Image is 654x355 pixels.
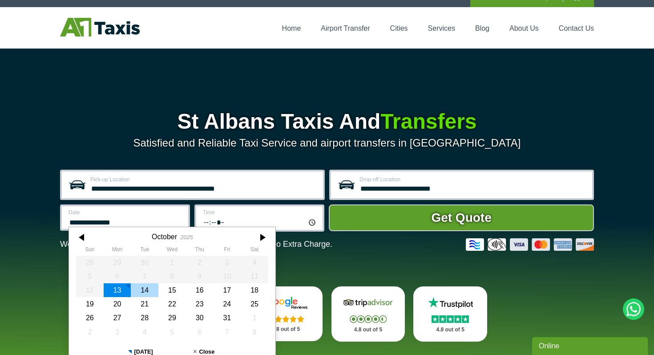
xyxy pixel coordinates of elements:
[241,246,268,255] th: Saturday
[532,335,650,355] iframe: chat widget
[230,240,332,249] span: The Car at No Extra Charge.
[158,246,186,255] th: Wednesday
[131,325,158,339] div: 04 November 2025
[475,24,489,32] a: Blog
[350,315,387,323] img: Stars
[104,269,131,283] div: 06 October 2025
[76,325,104,339] div: 02 November 2025
[158,325,186,339] div: 05 November 2025
[214,246,241,255] th: Friday
[428,24,455,32] a: Services
[559,24,594,32] a: Contact Us
[259,324,313,335] p: 4.8 out of 5
[60,111,594,132] h1: St Albans Taxis And
[432,315,469,323] img: Stars
[331,286,405,342] a: Tripadvisor Stars 4.8 out of 5
[329,204,594,231] button: Get Quote
[131,297,158,311] div: 21 October 2025
[214,325,241,339] div: 07 November 2025
[60,137,594,149] p: Satisfied and Reliable Taxi Service and airport transfers in [GEOGRAPHIC_DATA]
[509,24,539,32] a: About Us
[90,177,318,182] label: Pick-up Location
[341,324,396,335] p: 4.8 out of 5
[186,297,214,311] div: 23 October 2025
[259,296,313,310] img: Google
[214,297,241,311] div: 24 October 2025
[158,297,186,311] div: 22 October 2025
[413,286,487,342] a: Trustpilot Stars 4.8 out of 5
[214,311,241,325] div: 31 October 2025
[186,256,214,269] div: 02 October 2025
[241,325,268,339] div: 08 November 2025
[104,325,131,339] div: 03 November 2025
[390,24,408,32] a: Cities
[60,240,332,249] p: We Now Accept Card & Contactless Payment In
[249,286,323,341] a: Google Stars 4.8 out of 5
[186,269,214,283] div: 09 October 2025
[76,297,104,311] div: 19 October 2025
[76,269,104,283] div: 05 October 2025
[131,269,158,283] div: 07 October 2025
[131,246,158,255] th: Tuesday
[76,256,104,269] div: 28 September 2025
[158,311,186,325] div: 29 October 2025
[131,311,158,325] div: 28 October 2025
[76,283,104,297] div: 12 October 2025
[424,296,477,310] img: Trustpilot
[241,283,268,297] div: 18 October 2025
[241,297,268,311] div: 25 October 2025
[186,283,214,297] div: 16 October 2025
[186,325,214,339] div: 06 November 2025
[380,110,476,133] span: Transfers
[158,256,186,269] div: 01 October 2025
[180,234,193,241] div: 2025
[131,283,158,297] div: 14 October 2025
[321,24,370,32] a: Airport Transfer
[158,269,186,283] div: 08 October 2025
[241,311,268,325] div: 01 November 2025
[423,324,477,335] p: 4.8 out of 5
[203,210,317,215] label: Time
[152,233,177,241] div: October
[104,311,131,325] div: 27 October 2025
[282,24,301,32] a: Home
[214,269,241,283] div: 10 October 2025
[466,238,594,251] img: Credit And Debit Cards
[267,315,304,322] img: Stars
[104,283,131,297] div: 13 October 2025
[158,283,186,297] div: 15 October 2025
[186,246,214,255] th: Thursday
[69,210,183,215] label: Date
[241,256,268,269] div: 04 October 2025
[76,246,104,255] th: Sunday
[359,177,587,182] label: Drop-off Location
[214,283,241,297] div: 17 October 2025
[341,296,395,310] img: Tripadvisor
[104,246,131,255] th: Monday
[60,18,140,37] img: A1 Taxis St Albans LTD
[241,269,268,283] div: 11 October 2025
[131,256,158,269] div: 30 September 2025
[76,311,104,325] div: 26 October 2025
[214,256,241,269] div: 03 October 2025
[104,297,131,311] div: 20 October 2025
[104,256,131,269] div: 29 September 2025
[186,311,214,325] div: 30 October 2025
